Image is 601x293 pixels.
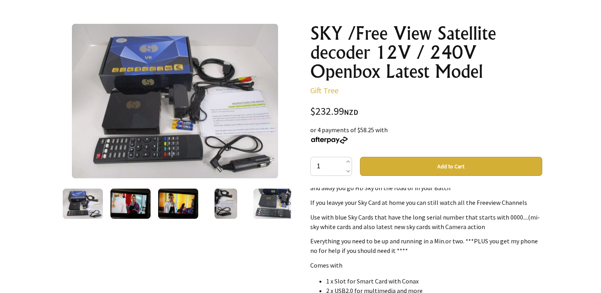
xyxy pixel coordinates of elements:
li: 1 x Slot for Smart Card with Conax [326,276,542,286]
img: SKY /Free View Satellite decoder 12V / 240V Openbox Latest Model [215,189,237,219]
a: Gift Tree [310,85,338,95]
p: Everything you need to be up and running in a Min.or two. ***PLUS you get my phone no for help if... [310,236,542,255]
img: SKY /Free View Satellite decoder 12V / 240V Openbox Latest Model [72,24,278,178]
img: Afterpay [310,137,348,144]
span: NZD [344,108,358,117]
p: If you leavye your Sky Card at home you can still watch all the Freeview Channels [310,198,542,207]
h1: SKY /Free View Satellite decoder 12V / 240V Openbox Latest Model [310,24,542,81]
div: or 4 payments of $58.25 with [310,125,542,144]
p: Use with blue Sky Cards that have the long serial number that starts with 0000....(mi-sky white c... [310,212,542,231]
img: SKY /Free View Satellite decoder 12V / 240V Openbox Latest Model [63,189,103,219]
div: $232.99 [310,106,542,117]
img: SKY /Free View Satellite decoder 12V / 240V Openbox Latest Model [110,189,151,219]
img: SKY /Free View Satellite decoder 12V / 240V Openbox Latest Model [158,189,199,219]
p: Comes with [310,260,542,270]
button: Add to Cart [360,157,542,176]
img: SKY /Free View Satellite decoder 12V / 240V Openbox Latest Model [253,189,294,219]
